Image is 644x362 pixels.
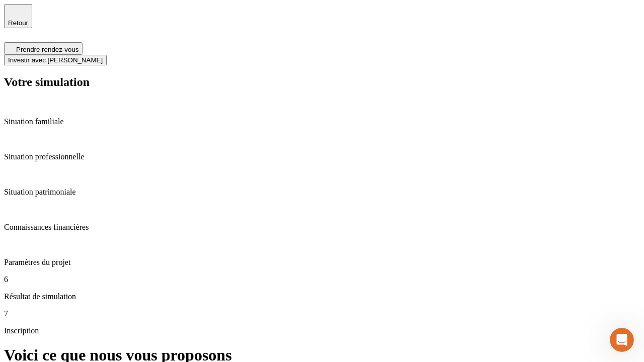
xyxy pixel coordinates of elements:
[4,152,640,161] p: Situation professionnelle
[4,258,640,267] p: Paramètres du projet
[16,46,78,53] span: Prendre rendez-vous
[4,55,107,65] button: Investir avec [PERSON_NAME]
[4,309,640,318] p: 7
[4,4,32,28] button: Retour
[4,188,640,197] p: Situation patrimoniale
[8,19,28,27] span: Retour
[4,275,640,284] p: 6
[4,326,640,335] p: Inscription
[4,117,640,126] p: Situation familiale
[4,223,640,232] p: Connaissances financières
[8,56,103,64] span: Investir avec [PERSON_NAME]
[4,75,640,89] h2: Votre simulation
[4,292,640,301] p: Résultat de simulation
[4,42,83,55] button: Prendre rendez-vous
[610,328,634,352] iframe: Intercom live chat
